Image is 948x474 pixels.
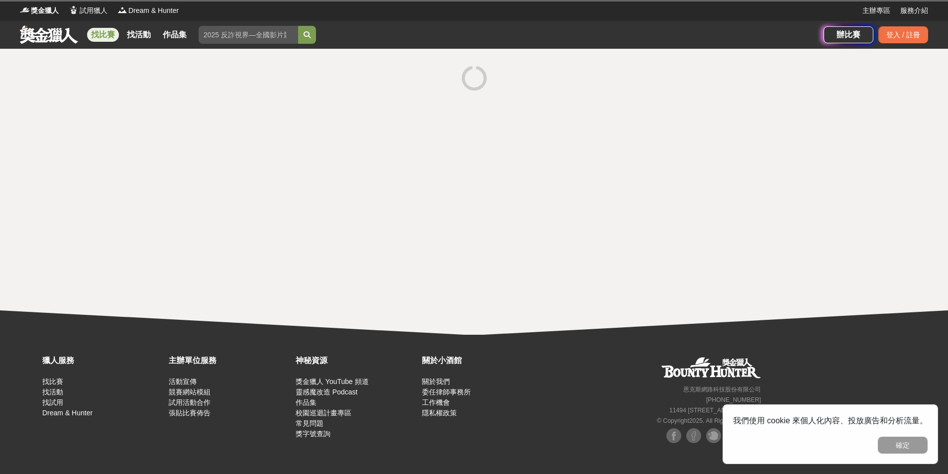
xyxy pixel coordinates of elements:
a: 關於我們 [422,378,450,385]
div: 獵人服務 [42,355,164,367]
a: 作品集 [296,398,316,406]
small: [PHONE_NUMBER] [706,396,761,403]
div: 登入 / 註冊 [878,26,928,43]
small: 恩克斯網路科技股份有限公司 [683,386,761,393]
a: Dream & Hunter [42,409,93,417]
a: 隱私權政策 [422,409,457,417]
a: 工作機會 [422,398,450,406]
img: Logo [20,5,30,15]
a: 競賽網站模組 [169,388,211,396]
a: 找活動 [42,388,63,396]
div: 神秘資源 [296,355,417,367]
button: 確定 [878,437,928,454]
a: 靈感魔改造 Podcast [296,388,357,396]
small: 11494 [STREET_ADDRESS] 3 樓 [669,407,761,414]
a: 找比賽 [42,378,63,385]
a: 獎金獵人 YouTube 頻道 [296,378,369,385]
a: 辦比賽 [824,26,873,43]
a: 常見問題 [296,419,323,427]
a: 張貼比賽佈告 [169,409,211,417]
a: 活動宣傳 [169,378,197,385]
input: 2025 反詐視界—全國影片競賽 [199,26,298,44]
img: Facebook [686,428,701,443]
img: Logo [117,5,127,15]
a: 主辦專區 [862,5,890,16]
a: Logo獎金獵人 [20,5,59,16]
img: Plurk [706,428,721,443]
span: 獎金獵人 [31,5,59,16]
a: 作品集 [159,28,191,42]
a: 找活動 [123,28,155,42]
a: 服務介紹 [900,5,928,16]
a: LogoDream & Hunter [117,5,179,16]
a: 試用活動合作 [169,398,211,406]
img: Logo [69,5,79,15]
div: 關於小酒館 [422,355,543,367]
a: 校園巡迴計畫專區 [296,409,351,417]
img: Facebook [666,428,681,443]
span: 我們使用 cookie 來個人化內容、投放廣告和分析流量。 [733,416,928,425]
a: Logo試用獵人 [69,5,107,16]
a: 找試用 [42,398,63,406]
a: 獎字號查詢 [296,430,330,438]
a: 找比賽 [87,28,119,42]
span: 試用獵人 [80,5,107,16]
small: © Copyright 2025 . All Rights Reserved. [657,417,761,424]
a: 委任律師事務所 [422,388,471,396]
span: Dream & Hunter [128,5,179,16]
div: 主辦單位服務 [169,355,290,367]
